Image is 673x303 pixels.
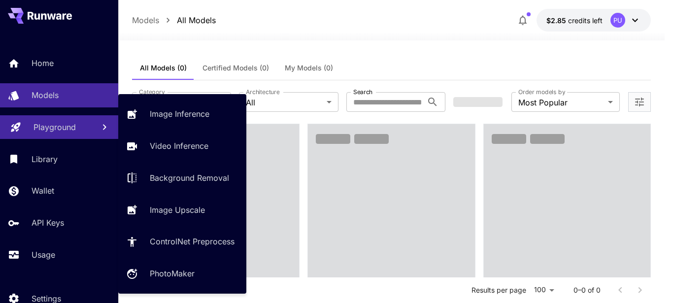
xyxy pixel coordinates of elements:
a: Image Inference [118,102,246,126]
label: Order models by [518,88,565,96]
button: $2.84627 [537,9,651,32]
div: 100 [530,283,558,297]
p: PhotoMaker [150,268,195,279]
p: Video Inference [150,140,208,152]
a: Video Inference [118,134,246,158]
label: Architecture [246,88,279,96]
a: Image Upscale [118,198,246,222]
p: Models [32,89,59,101]
p: Playground [34,121,76,133]
p: ControlNet Preprocess [150,236,235,247]
p: Usage [32,249,55,261]
p: Models [132,14,159,26]
a: PhotoMaker [118,262,246,286]
span: credits left [568,16,603,25]
p: Image Inference [150,108,209,120]
label: Search [353,88,372,96]
p: Home [32,57,54,69]
div: $2.84627 [546,15,603,26]
p: API Keys [32,217,64,229]
span: All Models (0) [140,64,187,72]
span: My Models (0) [285,64,333,72]
span: Most Popular [518,97,604,108]
p: 0–0 of 0 [573,285,601,295]
a: Background Removal [118,166,246,190]
p: All Models [177,14,216,26]
p: Results per page [471,285,526,295]
a: ControlNet Preprocess [118,230,246,254]
span: $2.85 [546,16,568,25]
div: PU [610,13,625,28]
button: Open more filters [634,96,645,108]
label: Category [139,88,165,96]
p: Library [32,153,58,165]
nav: breadcrumb [132,14,216,26]
span: All [246,97,322,108]
p: Background Removal [150,172,229,184]
span: Certified Models (0) [202,64,269,72]
p: Image Upscale [150,204,205,216]
p: Wallet [32,185,54,197]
